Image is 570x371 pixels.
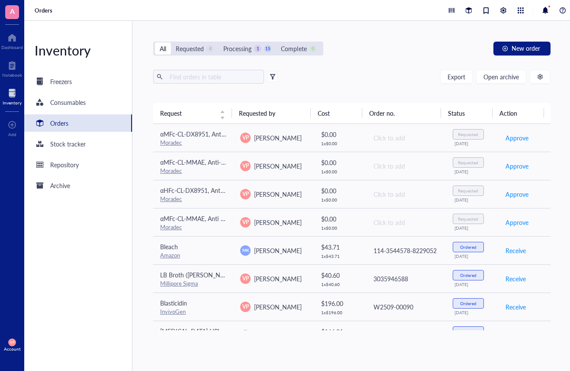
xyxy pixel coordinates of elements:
[321,282,359,287] div: 1 x $ 40.60
[254,45,261,52] div: 1
[160,299,187,307] span: Blasticidin
[160,158,305,166] span: αMFc-CL-MMAE, Anti- mouse IgG Fc MMAE antibody
[366,321,446,349] td: VPNJ8NJH1
[153,42,323,55] div: segmented control
[242,303,249,311] span: VP
[458,132,478,137] div: Requested
[232,103,311,124] th: Requested by
[3,100,22,105] div: Inventory
[160,138,182,146] a: Moradec
[441,103,493,124] th: Status
[448,73,465,80] span: Export
[160,166,182,175] a: Moradec
[242,247,248,253] span: MK
[24,114,132,132] a: Orders
[242,275,249,283] span: VP
[512,45,540,52] span: New order
[176,44,204,53] div: Requested
[321,270,359,280] div: $ 40.60
[254,303,302,311] span: [PERSON_NAME]
[160,242,178,251] span: Bleach
[160,44,166,53] div: All
[506,274,526,283] span: Receive
[321,158,359,167] div: $ 0.00
[24,73,132,90] a: Freezers
[505,300,526,314] button: Receive
[206,45,214,52] div: 4
[321,186,359,195] div: $ 0.00
[223,44,251,53] div: Processing
[1,31,23,50] a: Dashboard
[374,302,439,312] div: W2509-00090
[321,299,359,308] div: $ 196.00
[366,208,446,236] td: Click to add
[321,242,359,252] div: $ 43.71
[50,98,86,107] div: Consumables
[160,130,312,138] span: αMFc-CL-DX8951, Anti-Mouse IgG Fc-DX8951 Antibody
[506,218,528,227] span: Approve
[506,189,528,199] span: Approve
[160,279,198,287] a: Millipore Sigma
[254,246,302,255] span: [PERSON_NAME]
[50,139,86,149] div: Stock tracker
[506,246,526,255] span: Receive
[8,132,16,137] div: Add
[254,190,302,199] span: [PERSON_NAME]
[460,273,477,278] div: Ordered
[366,236,446,264] td: 114-3544578-8229052
[50,160,79,169] div: Repository
[321,169,359,174] div: 1 x $ 0.00
[321,310,359,315] div: 1 x $ 196.00
[311,103,362,124] th: Cost
[2,59,22,78] a: Notebook
[454,225,491,231] div: [DATE]
[506,302,526,312] span: Receive
[505,187,529,201] button: Approve
[321,225,359,231] div: 1 x $ 0.00
[242,162,249,170] span: VP
[3,86,22,105] a: Inventory
[374,218,439,227] div: Click to add
[460,329,477,334] div: Ordered
[440,70,473,84] button: Export
[160,214,303,223] span: αMFc-CL-MMAE, Anti human IgG Fc MMAE antibody
[506,161,528,171] span: Approve
[35,7,54,14] a: Orders
[24,42,132,59] div: Inventory
[505,159,529,173] button: Approve
[493,103,544,124] th: Action
[374,133,439,143] div: Click to add
[24,135,132,153] a: Stock tracker
[366,293,446,321] td: W2509-00090
[254,162,302,170] span: [PERSON_NAME]
[454,254,491,259] div: [DATE]
[160,270,237,279] span: LB Broth ([PERSON_NAME])
[483,73,519,80] span: Open archive
[321,327,359,336] div: $ 166.91
[505,131,529,145] button: Approve
[160,186,312,195] span: αHFc-CL-DX8951, Anti-human IgG Fc-DX8951 Antibody
[366,180,446,208] td: Click to add
[264,45,271,52] div: 15
[1,45,23,50] div: Dashboard
[454,197,491,202] div: [DATE]
[505,328,526,342] button: Receive
[254,218,302,227] span: [PERSON_NAME]
[10,6,15,16] span: A
[254,274,302,283] span: [PERSON_NAME]
[321,141,359,146] div: 1 x $ 0.00
[24,156,132,173] a: Repository
[50,77,72,86] div: Freezers
[458,188,478,193] div: Requested
[374,189,439,199] div: Click to add
[454,141,491,146] div: [DATE]
[476,70,526,84] button: Open archive
[160,251,180,259] a: Amazon
[321,254,359,259] div: 1 x $ 43.71
[505,244,526,257] button: Receive
[366,264,446,293] td: 3035946588
[454,282,491,287] div: [DATE]
[458,160,478,165] div: Requested
[374,274,439,283] div: 3035946588
[505,272,526,286] button: Receive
